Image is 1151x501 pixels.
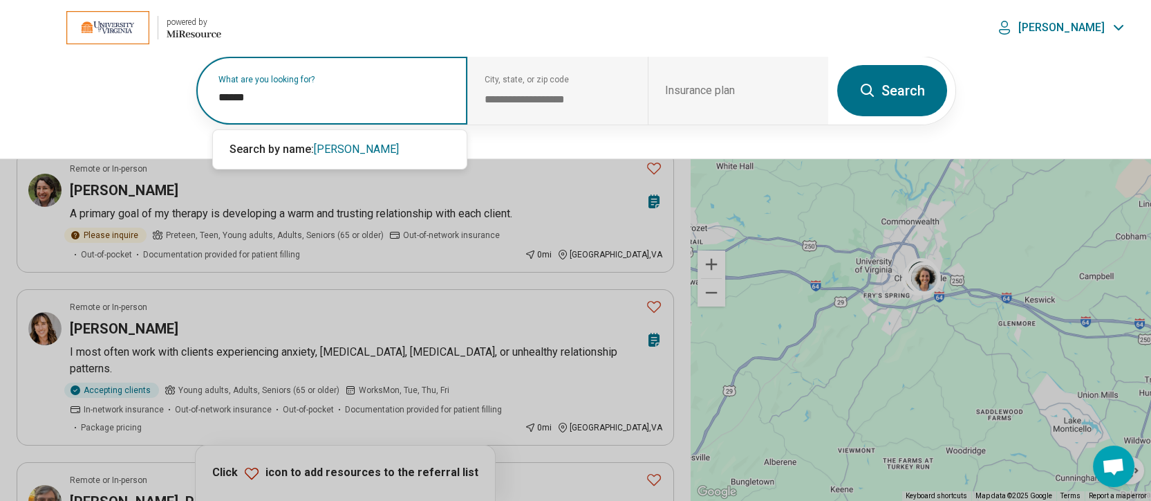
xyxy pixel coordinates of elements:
div: powered by [167,16,221,28]
div: Suggestions [213,130,467,169]
span: Search by name: [230,143,314,156]
button: Search [837,65,947,116]
p: [PERSON_NAME] [1018,21,1105,35]
img: University of Virginia [66,11,149,44]
label: What are you looking for? [218,75,451,84]
a: Open chat [1093,446,1134,487]
span: [PERSON_NAME] [314,143,399,156]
